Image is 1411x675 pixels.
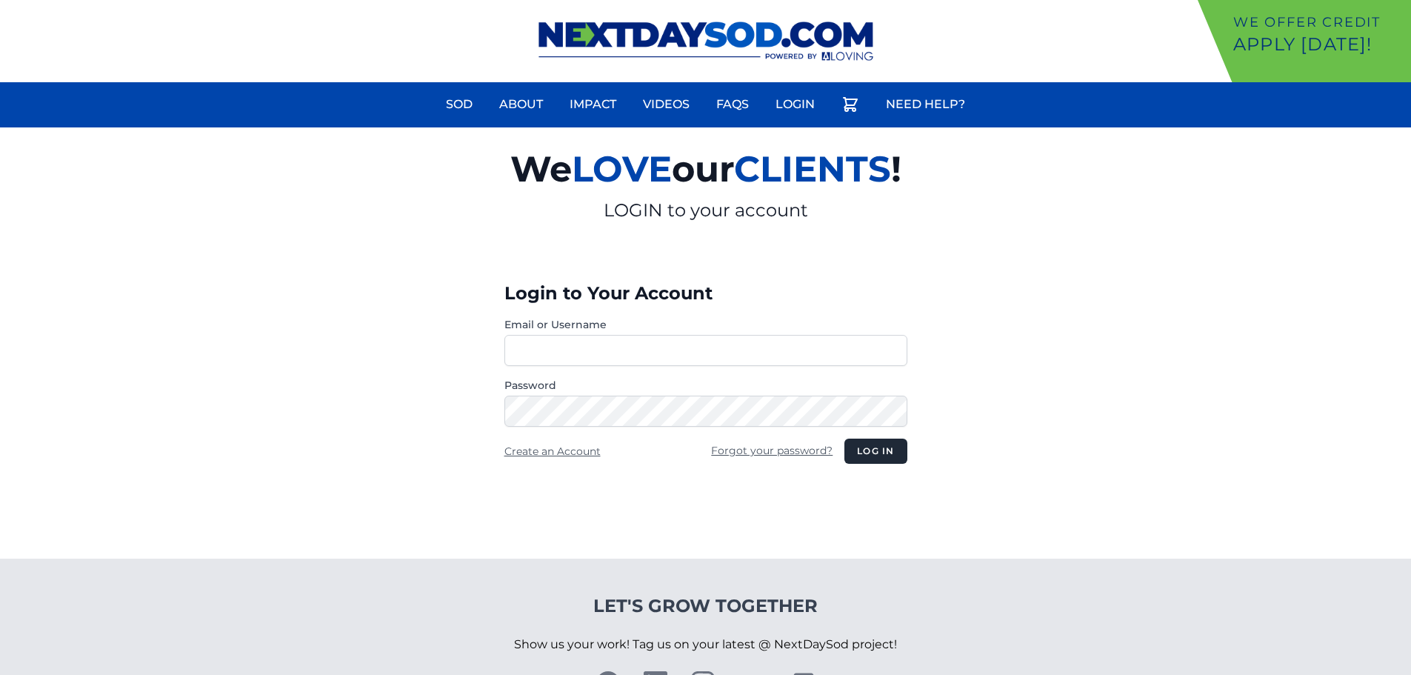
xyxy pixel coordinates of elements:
span: LOVE [572,147,672,190]
label: Email or Username [504,317,907,332]
a: Videos [634,87,698,122]
a: Forgot your password? [711,444,833,457]
a: Impact [561,87,625,122]
button: Log in [844,439,907,464]
a: FAQs [707,87,758,122]
span: CLIENTS [734,147,891,190]
p: Apply [DATE]! [1233,33,1405,56]
a: Need Help? [877,87,974,122]
h2: We our ! [338,139,1073,199]
p: We offer Credit [1233,12,1405,33]
p: Show us your work! Tag us on your latest @ NextDaySod project! [514,618,897,671]
a: Create an Account [504,445,601,458]
a: Sod [437,87,481,122]
p: LOGIN to your account [338,199,1073,222]
h3: Login to Your Account [504,282,907,305]
a: About [490,87,552,122]
label: Password [504,378,907,393]
h4: Let's Grow Together [514,594,897,618]
a: Login [767,87,824,122]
